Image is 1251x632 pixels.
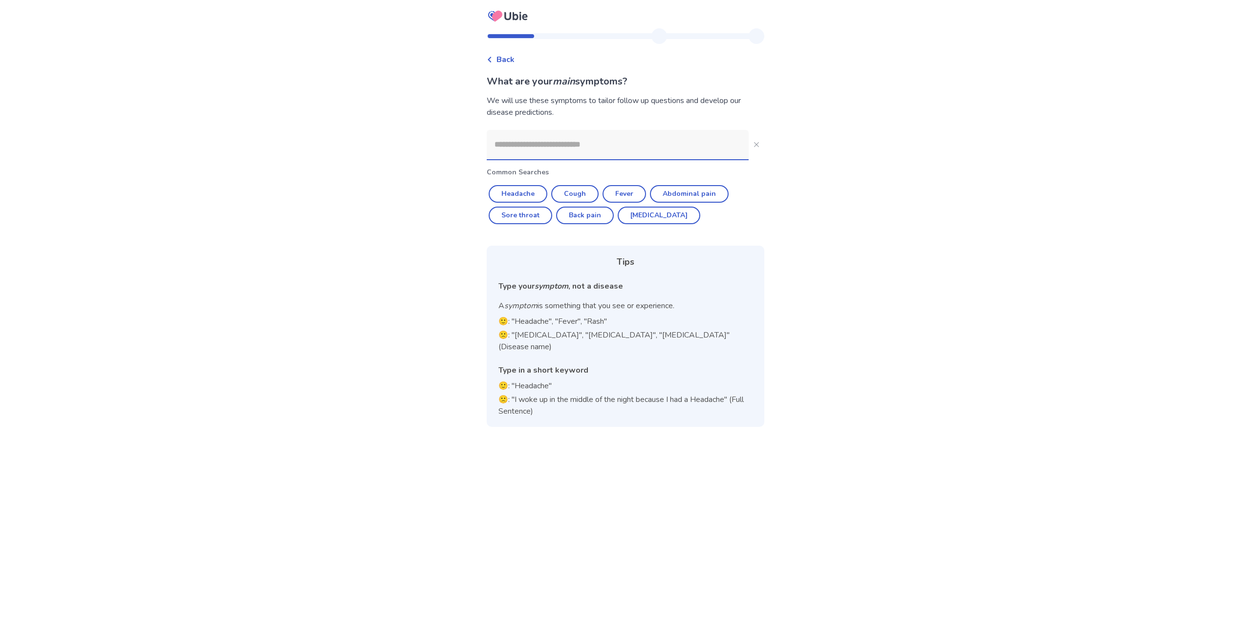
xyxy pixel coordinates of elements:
i: symptom [535,281,568,292]
button: Abdominal pain [650,185,729,203]
div: We will use these symptoms to tailor follow up questions and develop our disease predictions. [487,95,764,118]
button: [MEDICAL_DATA] [618,207,700,224]
button: Sore throat [489,207,552,224]
button: Back pain [556,207,614,224]
p: 🙁: "I woke up in the middle of the night because I had a Headache" (Full Sentence) [498,394,753,417]
button: Close [749,137,764,152]
p: A is something that you see or experience. [498,300,753,312]
input: Close [487,130,749,159]
span: Back [496,54,515,65]
div: Type in a short keyword [498,364,753,376]
div: Tips [498,255,753,269]
i: main [553,75,575,88]
i: symptom [504,300,538,311]
button: Fever [603,185,646,203]
p: What are your symptoms? [487,74,764,89]
div: Type your , not a disease [498,280,753,292]
p: Common Searches [487,167,764,177]
p: 🙂: "Headache" [498,380,753,392]
button: Cough [551,185,599,203]
p: 🙁: "[MEDICAL_DATA]", "[MEDICAL_DATA]", "[MEDICAL_DATA]" (Disease name) [498,329,753,353]
p: 🙂: "Headache", "Fever", "Rash" [498,316,753,327]
button: Headache [489,185,547,203]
